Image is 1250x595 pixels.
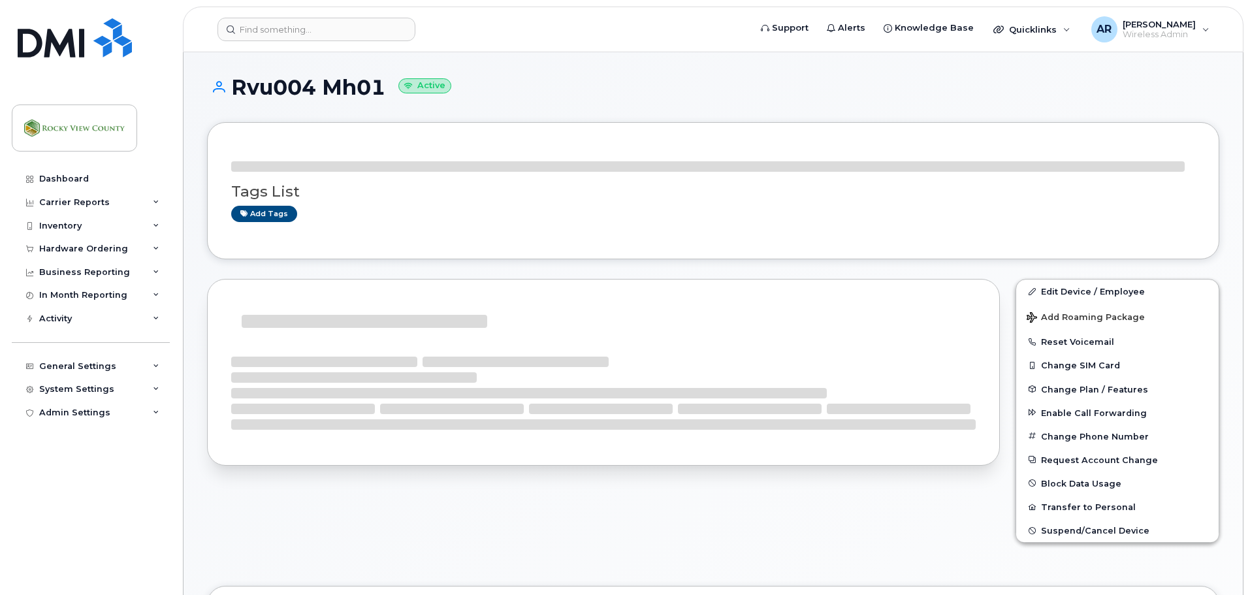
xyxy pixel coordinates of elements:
button: Change Phone Number [1016,425,1219,448]
button: Suspend/Cancel Device [1016,519,1219,542]
button: Transfer to Personal [1016,495,1219,519]
a: Edit Device / Employee [1016,280,1219,303]
span: Suspend/Cancel Device [1041,526,1149,536]
h1: Rvu004 Mh01 [207,76,1219,99]
span: Change Plan / Features [1041,384,1148,394]
button: Block Data Usage [1016,472,1219,495]
span: Add Roaming Package [1027,312,1145,325]
h3: Tags List [231,184,1195,200]
button: Enable Call Forwarding [1016,401,1219,425]
button: Change SIM Card [1016,353,1219,377]
button: Add Roaming Package [1016,303,1219,330]
button: Change Plan / Features [1016,378,1219,401]
a: Add tags [231,206,297,222]
small: Active [398,78,451,93]
button: Request Account Change [1016,448,1219,472]
button: Reset Voicemail [1016,330,1219,353]
span: Enable Call Forwarding [1041,408,1147,417]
